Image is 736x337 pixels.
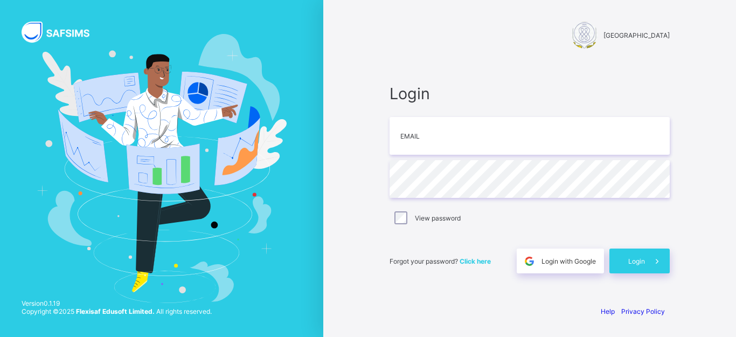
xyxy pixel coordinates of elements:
a: Click here [460,257,491,265]
span: Login with Google [541,257,596,265]
span: Login [390,84,670,103]
img: Hero Image [37,34,287,304]
span: [GEOGRAPHIC_DATA] [603,31,670,39]
img: google.396cfc9801f0270233282035f929180a.svg [523,255,536,267]
span: Forgot your password? [390,257,491,265]
strong: Flexisaf Edusoft Limited. [76,307,155,315]
span: Copyright © 2025 All rights reserved. [22,307,212,315]
label: View password [415,214,461,222]
span: Login [628,257,645,265]
a: Privacy Policy [621,307,665,315]
a: Help [601,307,615,315]
img: SAFSIMS Logo [22,22,102,43]
span: Version 0.1.19 [22,299,212,307]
